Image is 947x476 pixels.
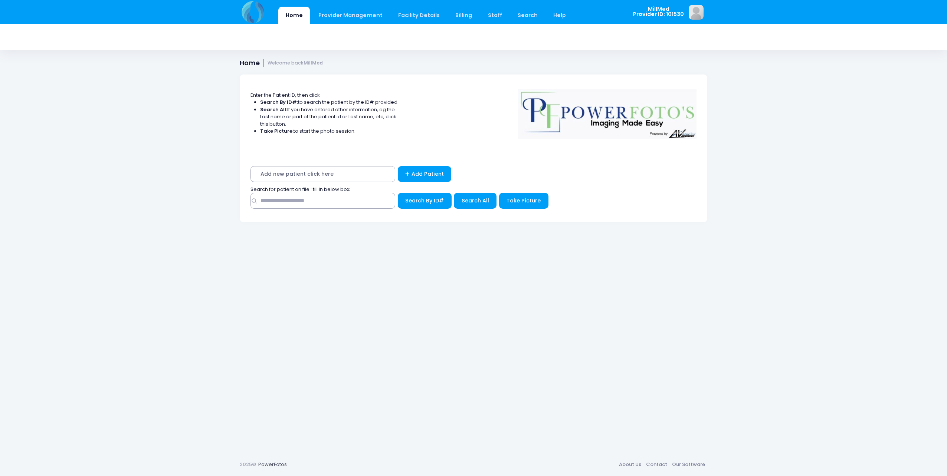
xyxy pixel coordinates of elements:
span: Add new patient click here [250,166,395,182]
span: MillMed Provider ID: 101530 [633,6,684,17]
span: 2025© [240,461,256,468]
li: to search the patient by the ID# provided. [260,99,399,106]
img: Logo [515,84,700,139]
button: Take Picture [499,193,548,209]
a: PowerFotos [258,461,287,468]
strong: Take Picture: [260,128,294,135]
a: Home [278,7,310,24]
strong: Search All: [260,106,287,113]
a: About Us [616,458,643,471]
a: Staff [481,7,509,24]
span: Search By ID# [405,197,444,204]
a: Billing [448,7,479,24]
span: Take Picture [507,197,541,204]
span: Enter the Patient ID, then click [250,92,320,99]
button: Search All [454,193,497,209]
h1: Home [240,59,323,67]
a: Facility Details [391,7,447,24]
strong: MillMed [304,60,323,66]
span: Search for patient on file : fill in below box; [250,186,350,193]
a: Contact [643,458,669,471]
a: Provider Management [311,7,390,24]
small: Welcome back [268,60,323,66]
button: Search By ID# [398,193,452,209]
li: If you have entered other information, eg the Last name or part of the patient id or Last name, e... [260,106,399,128]
li: to start the photo session. [260,128,399,135]
a: Add Patient [398,166,452,182]
a: Search [510,7,545,24]
a: Help [546,7,573,24]
strong: Search By ID#: [260,99,298,106]
img: image [689,5,704,20]
a: Our Software [669,458,707,471]
span: Search All [462,197,489,204]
